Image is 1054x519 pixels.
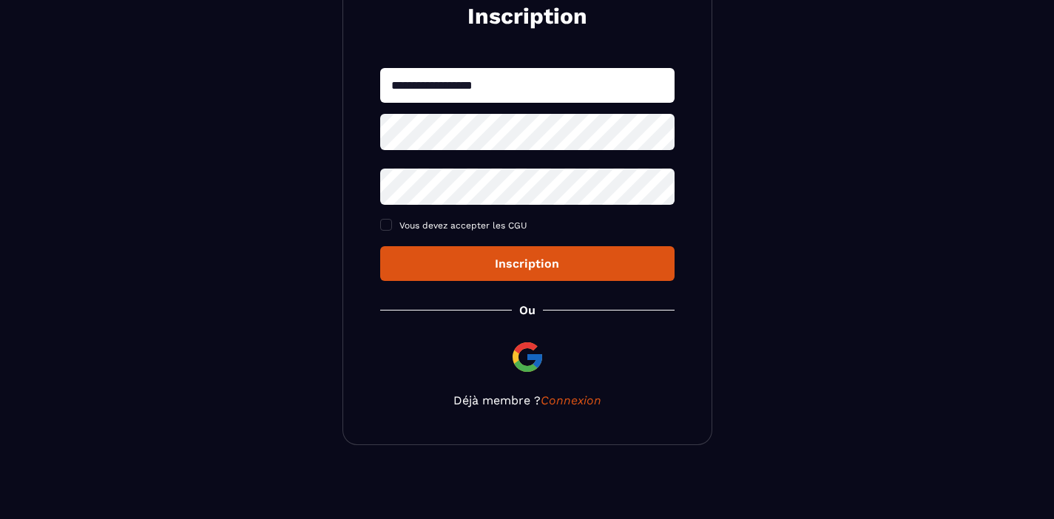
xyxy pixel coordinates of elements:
[380,393,675,407] p: Déjà membre ?
[398,1,657,31] h2: Inscription
[510,339,545,375] img: google
[380,246,675,281] button: Inscription
[399,220,527,231] span: Vous devez accepter les CGU
[519,303,536,317] p: Ou
[392,257,663,271] div: Inscription
[541,393,601,407] a: Connexion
